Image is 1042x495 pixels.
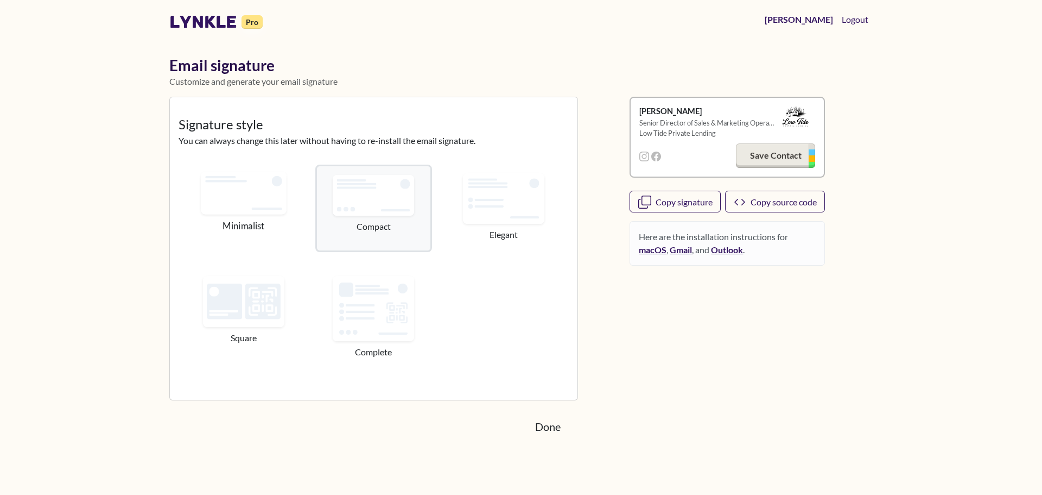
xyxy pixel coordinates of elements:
[630,191,721,212] button: Copy signature
[201,171,287,214] img: minimalist
[191,219,296,233] p: minimalist
[639,230,816,256] span: Here are the installation instructions for , , and .
[194,331,294,344] p: square
[463,173,544,224] img: elegant
[751,197,817,207] span: Copy source code
[656,197,713,207] span: Copy signature
[326,220,422,233] p: compact
[179,115,569,134] legend: Signature style
[309,259,439,376] div: completecomplete
[711,245,743,255] a: Outlook
[333,276,414,341] img: complete
[333,175,414,216] img: compact
[750,150,802,160] span: Save Contact
[169,57,873,75] h1: Email signature
[169,11,237,32] a: lynkle
[324,346,424,359] p: complete
[639,245,666,255] a: macOS
[175,153,312,261] div: minimalistminimalist
[526,413,570,440] a: Done
[203,276,284,327] img: square
[639,128,776,139] p: Low Tide Private Lending
[309,156,439,259] div: compactcompact
[439,156,569,259] div: elegantelegant
[760,9,837,30] a: [PERSON_NAME]
[639,118,776,128] p: Senior Director of Sales & Marketing Operations
[179,134,569,147] p: You can always change this later without having to re-install the email signature.
[454,228,554,241] p: elegant
[169,75,873,88] p: Customize and generate your email signature
[179,259,309,376] div: squaresquare
[639,106,776,116] h2: [PERSON_NAME]
[670,245,692,255] a: Gmail
[725,191,825,212] button: Copy source code
[242,15,263,29] small: Pro
[776,106,815,129] img: logo
[837,9,873,30] button: Logout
